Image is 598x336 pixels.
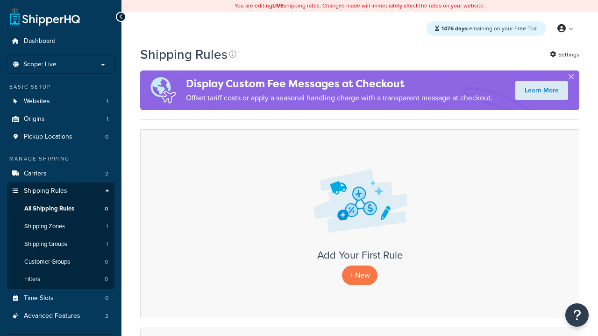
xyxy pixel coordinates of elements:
span: 1 [107,115,108,123]
span: Dashboard [24,37,56,45]
a: Carriers 2 [7,165,114,182]
a: Advanced Features 2 [7,308,114,325]
span: 0 [105,258,108,266]
li: Time Slots [7,290,114,307]
li: Carriers [7,165,114,182]
li: Customer Groups [7,253,114,271]
a: Pickup Locations 0 [7,128,114,146]
a: Dashboard [7,33,114,50]
a: Filters 0 [7,271,114,288]
span: 0 [105,275,108,283]
span: 2 [105,170,108,178]
strong: 1476 days [441,24,467,33]
b: LIVE [272,1,284,10]
a: Shipping Rules [7,182,114,200]
a: Settings [550,48,579,61]
li: Advanced Features [7,308,114,325]
span: Filters [24,275,40,283]
div: Manage Shipping [7,155,114,163]
span: 0 [105,294,108,302]
span: Shipping Groups [24,240,67,248]
span: Pickup Locations [24,133,72,141]
div: remaining on your Free Trial [427,21,546,36]
span: Carriers [24,170,47,178]
span: Websites [24,98,50,105]
a: ShipperHQ Home [10,7,80,26]
p: + New [342,266,377,285]
span: 0 [105,133,108,141]
li: Shipping Rules [7,182,114,289]
span: Scope: Live [23,61,57,69]
span: Origins [24,115,45,123]
a: Time Slots 0 [7,290,114,307]
span: Time Slots [24,294,54,302]
span: 2 [105,312,108,320]
p: Offset tariff costs or apply a seasonal handling charge with a transparent message at checkout. [186,91,492,105]
li: Websites [7,93,114,110]
a: Shipping Zones 1 [7,218,114,235]
span: 0 [105,205,108,213]
a: All Shipping Rules 0 [7,200,114,217]
li: Origins [7,111,114,128]
a: Learn More [515,81,568,100]
li: Filters [7,271,114,288]
span: Customer Groups [24,258,70,266]
span: Advanced Features [24,312,80,320]
li: All Shipping Rules [7,200,114,217]
a: Websites 1 [7,93,114,110]
span: Shipping Zones [24,223,65,231]
li: Shipping Zones [7,218,114,235]
h1: Shipping Rules [140,45,228,63]
li: Shipping Groups [7,236,114,253]
h4: Display Custom Fee Messages at Checkout [186,76,492,91]
a: Customer Groups 0 [7,253,114,271]
button: Open Resource Center [565,303,589,327]
a: Shipping Groups 1 [7,236,114,253]
img: duties-banner-06bc72dcb5fe05cb3f9472aba00be2ae8eb53ab6f0d8bb03d382ba314ac3c341.png [140,70,186,110]
span: 1 [106,223,108,231]
span: Shipping Rules [24,187,67,195]
h3: Add Your First Rule [150,250,570,261]
li: Pickup Locations [7,128,114,146]
span: 1 [106,240,108,248]
span: All Shipping Rules [24,205,74,213]
a: Origins 1 [7,111,114,128]
div: Basic Setup [7,83,114,91]
span: 1 [107,98,108,105]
